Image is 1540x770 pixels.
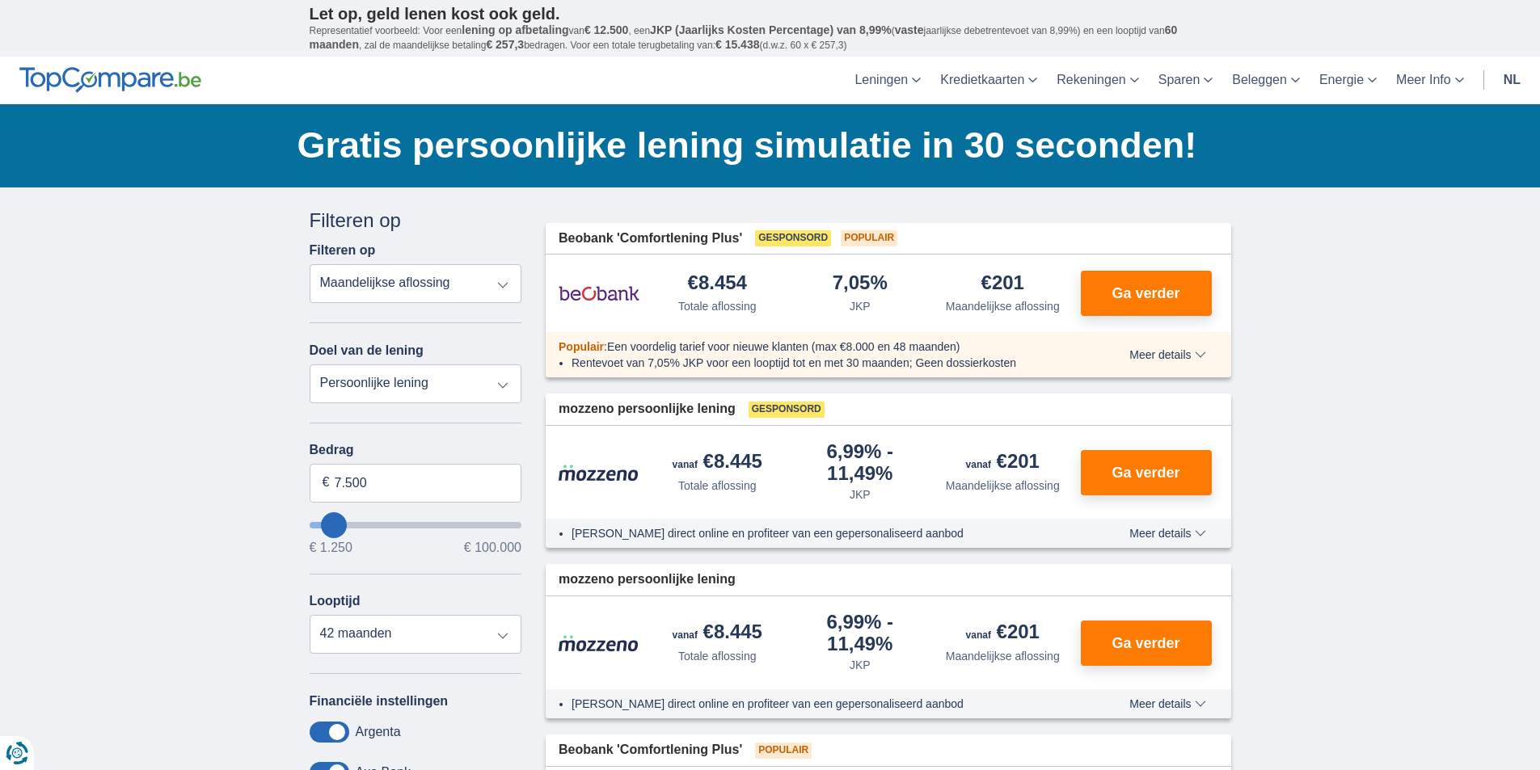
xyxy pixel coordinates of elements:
[966,622,1040,645] div: €201
[1494,57,1530,104] a: nl
[310,23,1178,51] span: 60 maanden
[310,23,1231,53] p: Representatief voorbeeld: Voor een van , een ( jaarlijkse debetrentevoet van 8,99%) en een loopti...
[559,570,736,589] span: mozzeno persoonlijke lening
[19,67,201,93] img: TopCompare
[310,541,352,554] span: € 1.250
[946,478,1060,494] div: Maandelijkse aflossing
[1129,349,1205,360] span: Meer details
[572,696,1070,712] li: [PERSON_NAME] direct online en profiteer van een gepersonaliseerd aanbod
[310,443,522,457] label: Bedrag
[946,298,1060,314] div: Maandelijkse aflossing
[584,23,629,36] span: € 12.500
[1129,698,1205,709] span: Meer details
[795,442,926,483] div: 6,99%
[559,229,742,248] span: Beobank 'Comfortlening Plus'
[1117,697,1217,710] button: Meer details
[1047,57,1148,104] a: Rekeningen
[310,343,424,358] label: Doel van de lening
[462,23,568,36] span: lening op afbetaling
[559,741,742,759] span: Beobank 'Comfortlening Plus'
[678,648,757,664] div: Totale aflossing
[1112,286,1179,301] span: Ga verder
[850,298,871,314] div: JKP
[1117,348,1217,361] button: Meer details
[850,657,871,673] div: JKP
[310,4,1231,23] p: Let op, geld lenen kost ook geld.
[673,452,762,474] div: €8.445
[946,648,1060,664] div: Maandelijkse aflossing
[850,486,871,503] div: JKP
[1222,57,1310,104] a: Beleggen
[559,400,736,419] span: mozzeno persoonlijke lening
[559,464,639,482] img: product.pl.alt Mozzeno
[323,473,330,492] span: €
[749,402,825,418] span: Gesponsord
[310,594,361,608] label: Looptijd
[678,298,757,314] div: Totale aflossing
[1117,527,1217,540] button: Meer details
[1112,636,1179,650] span: Ga verder
[607,340,960,353] span: Een voordelig tarief voor nieuwe klanten (max €8.000 en 48 maanden)
[546,339,1083,355] div: :
[1112,465,1179,480] span: Ga verder
[1081,271,1212,316] button: Ga verder
[981,273,1024,295] div: €201
[895,23,924,36] span: vaste
[572,525,1070,541] li: [PERSON_NAME] direct online en profiteer van een gepersonaliseerd aanbod
[486,38,524,51] span: € 257,3
[356,725,401,739] label: Argenta
[1310,57,1386,104] a: Energie
[1081,621,1212,666] button: Ga verder
[559,340,604,353] span: Populair
[572,355,1070,371] li: Rentevoet van 7,05% JKP voor een looptijd tot en met 30 maanden; Geen dossierkosten
[715,38,760,51] span: € 15.438
[310,694,449,709] label: Financiële instellingen
[841,230,897,246] span: Populair
[1129,528,1205,539] span: Meer details
[845,57,930,104] a: Leningen
[755,230,831,246] span: Gesponsord
[795,612,926,654] div: 6,99%
[833,273,888,295] div: 7,05%
[966,452,1040,474] div: €201
[650,23,892,36] span: JKP (Jaarlijks Kosten Percentage) van 8,99%
[297,120,1231,170] h1: Gratis persoonlijke lening simulatie in 30 seconden!
[559,273,639,313] img: product.pl.alt Beobank
[1386,57,1474,104] a: Meer Info
[755,743,812,759] span: Populair
[1149,57,1223,104] a: Sparen
[464,541,521,554] span: € 100.000
[310,243,376,258] label: Filteren op
[310,522,522,528] input: wantToBorrow
[310,207,522,234] div: Filteren op
[559,634,639,652] img: product.pl.alt Mozzeno
[688,273,747,295] div: €8.454
[673,622,762,645] div: €8.445
[1081,450,1212,495] button: Ga verder
[678,478,757,494] div: Totale aflossing
[930,57,1047,104] a: Kredietkaarten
